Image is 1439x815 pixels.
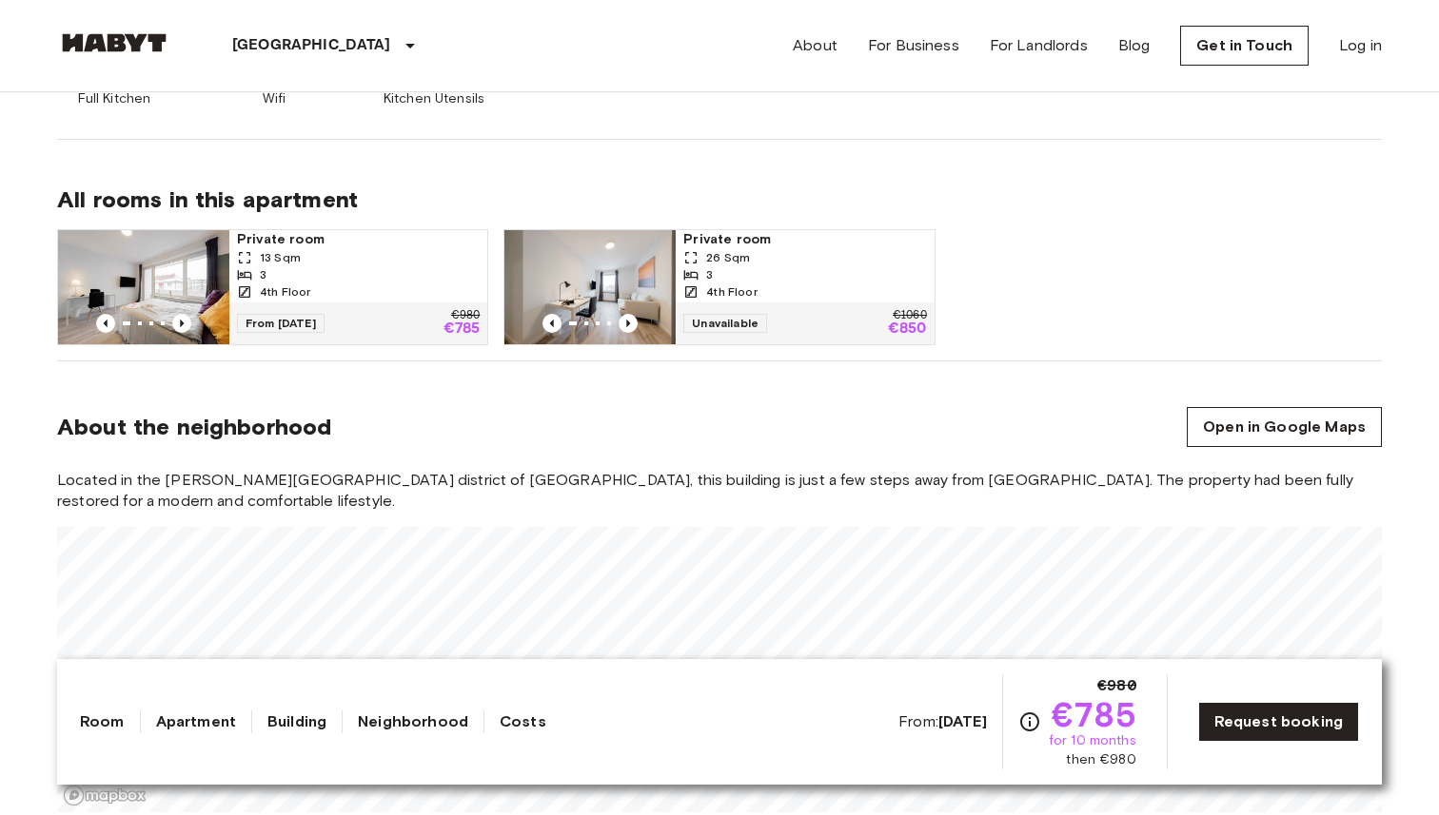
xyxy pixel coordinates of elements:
[451,310,480,321] p: €980
[156,710,236,733] a: Apartment
[444,321,481,337] p: €785
[1066,750,1135,769] span: then €980
[1097,674,1136,697] span: €980
[898,711,987,732] span: From:
[504,230,676,344] img: Marketing picture of unit DE-02-014-004-02HF
[1187,407,1382,447] a: Open in Google Maps
[57,185,1382,214] span: All rooms in this apartment
[893,310,927,321] p: €1060
[260,283,310,301] span: 4th Floor
[57,527,1382,812] canvas: Map
[267,710,326,733] a: Building
[706,266,713,283] span: 3
[1118,34,1151,57] a: Blog
[260,249,301,266] span: 13 Sqm
[260,266,266,283] span: 3
[80,710,125,733] a: Room
[57,33,171,52] img: Habyt
[503,229,935,345] a: Marketing picture of unit DE-02-014-004-02HFPrevious imagePrevious imagePrivate room26 Sqm34th Fl...
[683,314,767,333] span: Unavailable
[78,89,151,108] span: Full Kitchen
[619,314,638,333] button: Previous image
[63,785,147,806] a: Mapbox logo
[1180,26,1309,66] a: Get in Touch
[938,712,987,730] b: [DATE]
[57,229,488,345] a: Marketing picture of unit DE-02-014-004-03HFPrevious imagePrevious imagePrivate room13 Sqm34th Fl...
[1339,34,1382,57] a: Log in
[232,34,391,57] p: [GEOGRAPHIC_DATA]
[1049,731,1136,750] span: for 10 months
[237,314,325,333] span: From [DATE]
[96,314,115,333] button: Previous image
[793,34,838,57] a: About
[384,89,484,108] span: Kitchen Utensils
[990,34,1088,57] a: For Landlords
[172,314,191,333] button: Previous image
[868,34,959,57] a: For Business
[500,710,546,733] a: Costs
[57,470,1382,512] span: Located in the [PERSON_NAME][GEOGRAPHIC_DATA] district of [GEOGRAPHIC_DATA], this building is jus...
[237,230,480,249] span: Private room
[706,249,750,266] span: 26 Sqm
[57,413,331,441] span: About the neighborhood
[888,321,927,337] p: €850
[1052,697,1136,731] span: €785
[358,710,468,733] a: Neighborhood
[683,230,926,249] span: Private room
[263,89,286,108] span: Wifi
[542,314,562,333] button: Previous image
[1018,710,1041,733] svg: Check cost overview for full price breakdown. Please note that discounts apply to new joiners onl...
[1198,702,1359,742] a: Request booking
[706,283,757,301] span: 4th Floor
[58,230,229,344] img: Marketing picture of unit DE-02-014-004-03HF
